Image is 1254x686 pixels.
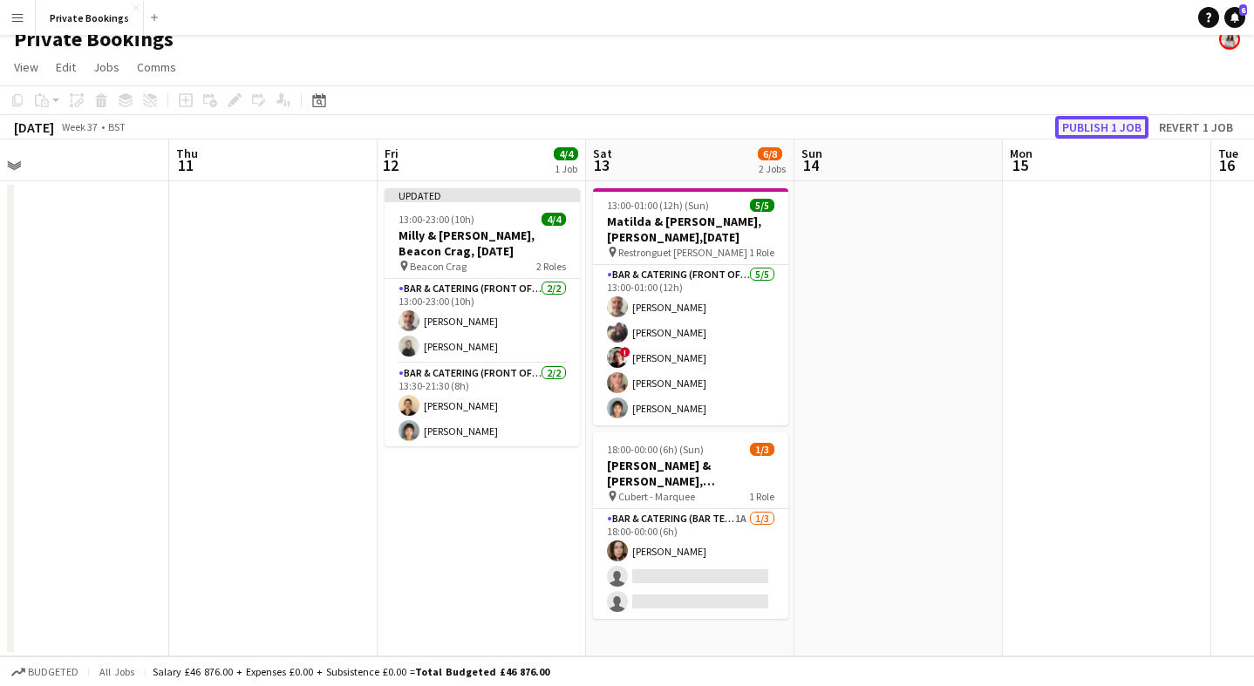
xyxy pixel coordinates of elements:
[750,199,774,212] span: 5/5
[536,260,566,273] span: 2 Roles
[1239,4,1247,16] span: 6
[801,146,822,161] span: Sun
[593,458,788,489] h3: [PERSON_NAME] & [PERSON_NAME], [PERSON_NAME], [DATE]
[9,662,81,682] button: Budgeted
[14,59,38,75] span: View
[385,279,580,363] app-card-role: Bar & Catering (Front of House)2/213:00-23:00 (10h)[PERSON_NAME][PERSON_NAME]
[174,155,198,175] span: 11
[750,443,774,456] span: 1/3
[593,146,612,161] span: Sat
[607,199,709,212] span: 13:00-01:00 (12h) (Sun)
[49,56,83,78] a: Edit
[153,665,549,678] div: Salary £46 876.00 + Expenses £0.00 + Subsistence £0.00 =
[176,146,198,161] span: Thu
[58,120,101,133] span: Week 37
[607,443,704,456] span: 18:00-00:00 (6h) (Sun)
[385,228,580,259] h3: Milly & [PERSON_NAME], Beacon Crag, [DATE]
[385,188,580,446] app-job-card: Updated13:00-23:00 (10h)4/4Milly & [PERSON_NAME], Beacon Crag, [DATE] Beacon Crag2 RolesBar & Cat...
[56,59,76,75] span: Edit
[1152,116,1240,139] button: Revert 1 job
[385,363,580,448] app-card-role: Bar & Catering (Front of House)2/213:30-21:30 (8h)[PERSON_NAME][PERSON_NAME]
[385,188,580,202] div: Updated
[620,347,630,357] span: !
[14,119,54,136] div: [DATE]
[93,59,119,75] span: Jobs
[593,509,788,619] app-card-role: Bar & Catering (Bar Tender)1A1/318:00-00:00 (6h)[PERSON_NAME]
[749,490,774,503] span: 1 Role
[399,213,474,226] span: 13:00-23:00 (10h)
[7,56,45,78] a: View
[1224,7,1245,28] a: 6
[542,213,566,226] span: 4/4
[137,59,176,75] span: Comms
[759,162,786,175] div: 2 Jobs
[555,162,577,175] div: 1 Job
[1216,155,1238,175] span: 16
[618,246,747,259] span: Restronguet [PERSON_NAME]
[385,146,399,161] span: Fri
[382,155,399,175] span: 12
[749,246,774,259] span: 1 Role
[36,1,144,35] button: Private Bookings
[593,432,788,619] app-job-card: 18:00-00:00 (6h) (Sun)1/3[PERSON_NAME] & [PERSON_NAME], [PERSON_NAME], [DATE] Cubert - Marquee1 R...
[14,26,174,52] h1: Private Bookings
[593,188,788,425] app-job-card: 13:00-01:00 (12h) (Sun)5/5Matilda & [PERSON_NAME], [PERSON_NAME],[DATE] Restronguet [PERSON_NAME]...
[1010,146,1033,161] span: Mon
[1055,116,1148,139] button: Publish 1 job
[554,147,578,160] span: 4/4
[618,490,695,503] span: Cubert - Marquee
[415,665,549,678] span: Total Budgeted £46 876.00
[758,147,782,160] span: 6/8
[799,155,822,175] span: 14
[96,665,138,678] span: All jobs
[1218,146,1238,161] span: Tue
[28,666,78,678] span: Budgeted
[593,214,788,245] h3: Matilda & [PERSON_NAME], [PERSON_NAME],[DATE]
[108,120,126,133] div: BST
[130,56,183,78] a: Comms
[1007,155,1033,175] span: 15
[86,56,126,78] a: Jobs
[590,155,612,175] span: 13
[1219,29,1240,50] app-user-avatar: Jordan Pike
[410,260,467,273] span: Beacon Crag
[593,265,788,425] app-card-role: Bar & Catering (Front of House)5/513:00-01:00 (12h)[PERSON_NAME][PERSON_NAME]![PERSON_NAME][PERSO...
